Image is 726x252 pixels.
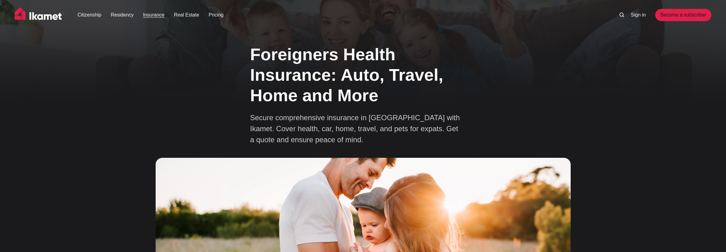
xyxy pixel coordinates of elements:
a: Residency [111,11,134,19]
a: Pricing [209,11,224,19]
p: Secure comprehensive insurance in [GEOGRAPHIC_DATA] with Ikamet. Cover health, car, home, travel,... [250,112,464,145]
a: Citizenship [78,11,101,19]
a: Real Estate [174,11,199,19]
h1: Foreigners Health Insurance: Auto, Travel, Home and More [250,44,476,106]
a: Become a subscriber [655,9,711,21]
a: Sign in [631,11,646,19]
a: Insurance [143,11,164,19]
img: Ikamet home [15,7,65,23]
